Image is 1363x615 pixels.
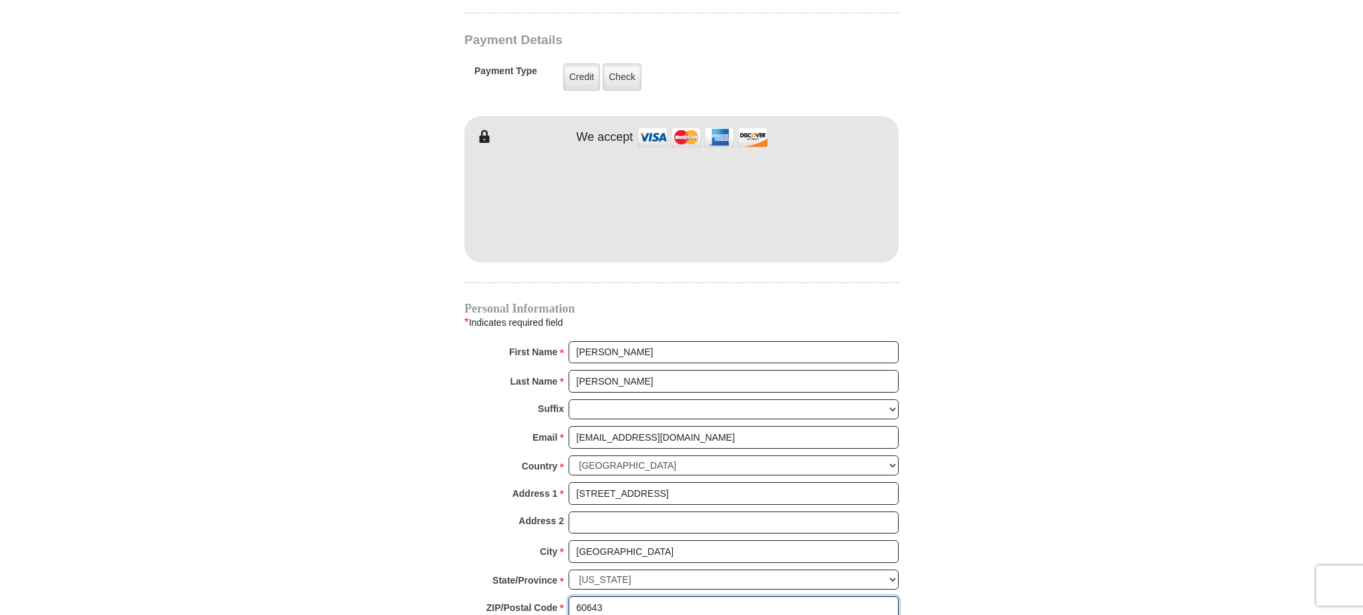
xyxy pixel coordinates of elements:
strong: Country [522,457,558,475]
img: credit cards accepted [636,123,770,152]
h4: We accept [577,130,633,145]
strong: State/Province [492,571,557,590]
h4: Personal Information [464,303,899,314]
strong: First Name [509,343,557,361]
strong: Address 1 [512,484,558,503]
strong: Last Name [510,372,558,391]
label: Check [603,63,641,91]
div: Indicates required field [464,314,899,331]
strong: Address 2 [518,511,564,530]
strong: Suffix [538,399,564,418]
label: Credit [563,63,600,91]
h5: Payment Type [474,65,537,83]
strong: Email [533,428,557,447]
strong: City [540,542,557,561]
h3: Payment Details [464,33,805,48]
